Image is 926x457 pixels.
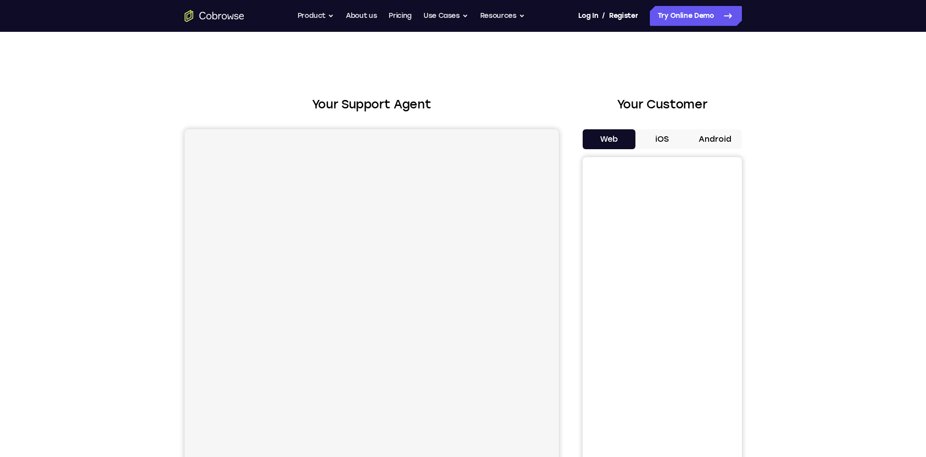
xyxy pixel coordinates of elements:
[480,6,525,26] button: Resources
[185,95,559,113] h2: Your Support Agent
[298,6,334,26] button: Product
[185,10,244,22] a: Go to the home page
[389,6,412,26] a: Pricing
[346,6,377,26] a: About us
[689,129,742,149] button: Android
[423,6,468,26] button: Use Cases
[583,95,742,113] h2: Your Customer
[602,10,605,22] span: /
[609,6,638,26] a: Register
[583,129,636,149] button: Web
[578,6,598,26] a: Log In
[650,6,742,26] a: Try Online Demo
[635,129,689,149] button: iOS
